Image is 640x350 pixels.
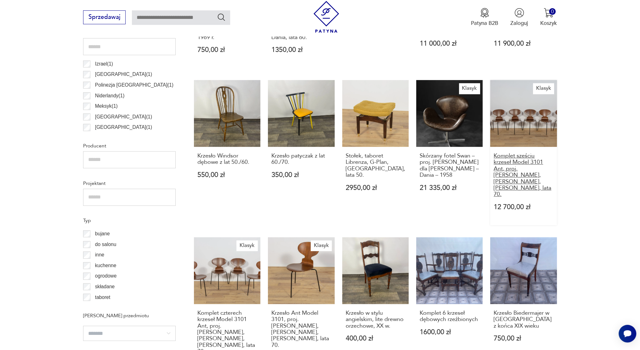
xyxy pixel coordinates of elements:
[95,283,115,291] p: składane
[95,102,118,110] p: Meksyk ( 1 )
[268,80,334,225] a: Krzesło patyczak z lat 60./70.Krzesło patyczak z lat 60./70.350,00 zł
[95,60,113,68] p: Izrael ( 1 )
[420,185,479,191] p: 21 335,00 zł
[494,335,553,342] p: 750,00 zł
[83,15,126,20] a: Sprzedawaj
[345,335,405,342] p: 400,00 zł
[480,8,490,18] img: Ikona medalu
[197,172,257,178] p: 550,00 zł
[540,20,557,27] p: Koszyk
[197,153,257,166] h3: Krzesło Windsor dębowe z lat 50./60.
[471,20,498,27] p: Patyna B2B
[510,8,528,27] button: Zaloguj
[345,185,405,191] p: 2950,00 zł
[420,40,479,47] p: 11 000,00 zł
[471,8,498,27] a: Ikona medaluPatyna B2B
[95,230,110,238] p: bujane
[510,20,528,27] p: Zaloguj
[95,293,110,301] p: taboret
[494,204,553,210] p: 12 700,00 zł
[271,172,331,178] p: 350,00 zł
[95,113,152,121] p: [GEOGRAPHIC_DATA] ( 1 )
[271,153,331,166] h3: Krzesło patyczak z lat 60./70.
[619,325,636,342] iframe: Smartsupp widget button
[420,153,479,179] h3: Skórzany fotel Swan – proj. [PERSON_NAME] dla [PERSON_NAME] – Dania – 1958
[490,80,557,225] a: KlasykKomplet sześciu krzeseł Model 3101 Ant, proj. A. Jacobsen, Fritz Hansen, Dania, lata 70.Kom...
[345,310,405,329] h3: Krzesło w stylu angielskim, lite drewno orzechowe, XX w.
[95,92,125,100] p: Niderlandy ( 1 )
[345,153,405,179] h3: Stołek, taboret Librenza, G-Plan, [GEOGRAPHIC_DATA], lata 50.
[217,13,226,22] button: Szukaj
[271,310,331,348] h3: Krzesło Ant Model 3101, proj. [PERSON_NAME], [PERSON_NAME], [PERSON_NAME], lata 70.
[540,8,557,27] button: 0Koszyk
[271,47,331,53] p: 1350,00 zł
[95,240,116,249] p: do salonu
[83,312,176,320] p: [PERSON_NAME] przedmiotu
[544,8,553,18] img: Ikona koszyka
[420,310,479,323] h3: Komplet 6 krzeseł dębowych rzeźbionych
[95,81,173,89] p: Polinezja [GEOGRAPHIC_DATA] ( 1 )
[95,272,117,280] p: ogrodowe
[83,10,126,24] button: Sprzedawaj
[271,2,331,41] h3: Krzesło Badminton ND 150, proj. [PERSON_NAME] i [PERSON_NAME], [PERSON_NAME], Dania, lata 60.
[95,123,152,131] p: [GEOGRAPHIC_DATA] ( 1 )
[494,153,553,198] h3: Komplet sześciu krzeseł Model 3101 Ant, proj. [PERSON_NAME], [PERSON_NAME], [PERSON_NAME], lata 70.
[494,40,553,47] p: 11 900,00 zł
[95,251,104,259] p: inne
[494,310,553,329] h3: Krzesło Biedermajer w [GEOGRAPHIC_DATA] z końca XIX wieku
[197,2,257,41] h3: Designerskie krzesło, motyl mod. 3107, [PERSON_NAME], proj. [PERSON_NAME], 1969 r.
[420,329,479,336] p: 1600,00 zł
[83,179,176,187] p: Projektant
[342,80,409,225] a: Stołek, taboret Librenza, G-Plan, Wielka Brytania, lata 50.Stołek, taboret Librenza, G-Plan, [GEO...
[197,47,257,53] p: 750,00 zł
[83,142,176,150] p: Producent
[194,80,260,225] a: Krzesło Windsor dębowe z lat 50./60.Krzesło Windsor dębowe z lat 50./60.550,00 zł
[83,216,176,225] p: Typ
[471,8,498,27] button: Patyna B2B
[514,8,524,18] img: Ikonka użytkownika
[549,8,556,15] div: 0
[95,70,152,78] p: [GEOGRAPHIC_DATA] ( 1 )
[310,1,342,33] img: Patyna - sklep z meblami i dekoracjami vintage
[416,80,483,225] a: KlasykSkórzany fotel Swan – proj. Arne Jacobsen dla Fritz Hansen – Dania – 1958Skórzany fotel Swa...
[95,261,116,270] p: kuchenne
